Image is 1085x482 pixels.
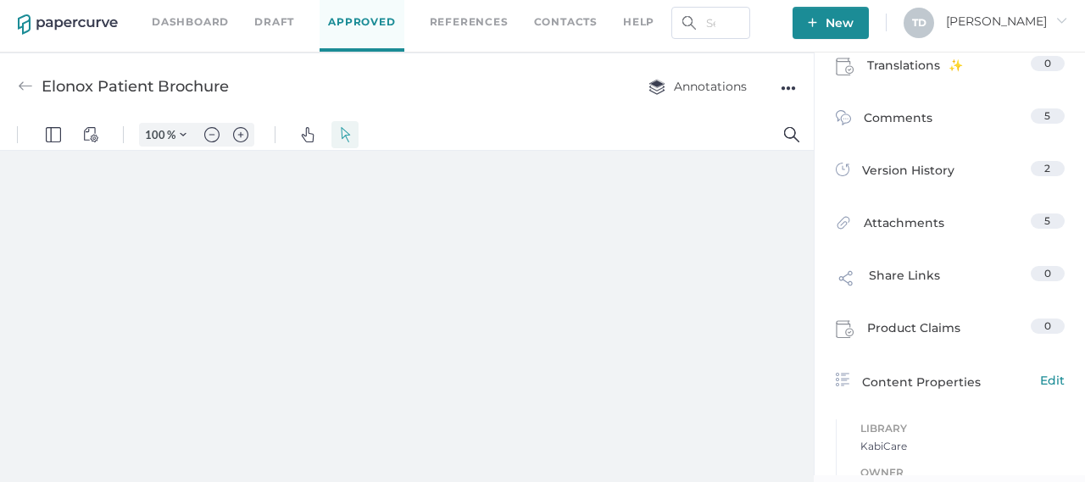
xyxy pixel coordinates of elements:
[180,12,186,19] img: chevron.svg
[836,266,1065,298] a: Share Links0
[682,16,696,30] img: search.bf03fe8b.svg
[836,215,851,235] img: attachments-icon.0dd0e375.svg
[784,8,799,23] img: default-magnifying-glass.svg
[912,16,926,29] span: T D
[331,2,359,29] button: Select
[808,18,817,27] img: plus-white.e19ec114.svg
[430,13,509,31] a: References
[946,14,1067,29] span: [PERSON_NAME]
[152,13,229,31] a: Dashboard
[170,3,197,27] button: Zoom Controls
[300,8,315,23] img: default-pan.svg
[1055,14,1067,26] i: arrow_right
[864,213,944,240] span: Attachments
[204,8,220,23] img: default-minus.svg
[233,8,248,23] img: default-plus.svg
[836,319,1065,344] a: Product Claims0
[623,13,654,31] div: help
[167,8,175,22] span: %
[648,79,665,95] img: annotation-layers.cc6d0e6b.svg
[836,371,1065,391] div: Content Properties
[140,8,167,23] input: Set zoom
[83,8,98,23] img: default-viewcontrols.svg
[46,8,61,23] img: default-leftsidepanel.svg
[1044,214,1050,227] span: 5
[254,13,294,31] a: Draft
[867,56,963,81] span: Translations
[781,76,796,100] div: ●●●
[860,419,1065,438] span: Library
[632,70,764,102] button: Annotations
[40,2,67,29] button: Panel
[778,2,805,29] button: Search
[198,3,225,27] button: Zoom out
[808,7,854,39] span: New
[671,7,750,39] input: Search Workspace
[1044,267,1051,280] span: 0
[1044,109,1050,122] span: 5
[337,8,353,23] img: default-select.svg
[1044,162,1050,175] span: 2
[869,266,940,298] span: Share Links
[867,319,960,344] span: Product Claims
[836,320,854,339] img: claims-icon.71597b81.svg
[864,108,932,135] span: Comments
[836,373,849,386] img: content-properties-icon.34d20aed.svg
[836,371,1065,391] a: Content PropertiesEdit
[18,79,33,94] img: back-arrow-grey.72011ae3.svg
[836,56,1065,81] a: Translations0
[836,213,1065,240] a: Attachments5
[534,13,598,31] a: Contacts
[836,163,849,180] img: versions-icon.ee5af6b0.svg
[860,438,1065,455] span: KabiCare
[836,110,851,130] img: comment-icon.4fbda5a2.svg
[227,3,254,27] button: Zoom in
[18,14,118,35] img: papercurve-logo-colour.7244d18c.svg
[836,58,854,76] img: claims-icon.71597b81.svg
[860,463,1065,482] span: Owner
[836,268,856,293] img: share-link-icon.af96a55c.svg
[1040,371,1065,390] span: Edit
[836,161,1065,185] a: Version History2
[1044,57,1051,69] span: 0
[77,2,104,29] button: View Controls
[294,2,321,29] button: Pan
[1044,319,1051,332] span: 0
[42,70,229,102] div: Elonox Patient Brochure
[862,161,954,185] span: Version History
[648,79,747,94] span: Annotations
[793,7,869,39] button: New
[836,108,1065,135] a: Comments5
